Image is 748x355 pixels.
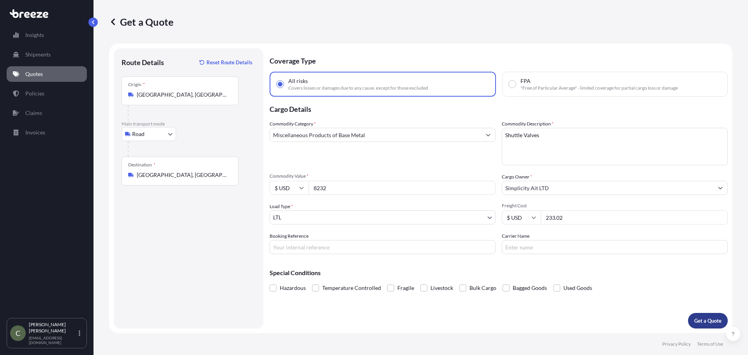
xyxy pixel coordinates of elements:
[25,129,45,136] p: Invoices
[309,181,496,195] input: Type amount
[122,127,176,141] button: Select transport
[270,210,496,224] button: LTL
[513,282,547,294] span: Bagged Goods
[288,85,428,91] span: Covers losses or damages due to any cause, except for those excluded
[502,120,554,128] label: Commodity Description
[563,282,592,294] span: Used Goods
[196,56,256,69] button: Reset Route Details
[128,162,155,168] div: Destination
[697,341,723,347] a: Terms of Use
[273,214,281,221] span: LTL
[713,181,727,195] button: Show suggestions
[122,121,256,127] p: Main transport mode
[137,171,229,179] input: Destination
[122,58,164,67] p: Route Details
[694,317,722,325] p: Get a Quote
[7,66,87,82] a: Quotes
[502,232,529,240] label: Carrier Name
[270,173,496,179] span: Commodity Value
[25,90,44,97] p: Policies
[662,341,691,347] a: Privacy Policy
[7,86,87,101] a: Policies
[29,336,77,345] p: [EMAIL_ADDRESS][DOMAIN_NAME]
[688,313,728,329] button: Get a Quote
[25,51,51,58] p: Shipments
[270,203,293,210] span: Load Type
[25,70,43,78] p: Quotes
[270,270,728,276] p: Special Conditions
[132,130,145,138] span: Road
[509,81,516,88] input: FPA"Free of Particular Average" - limited coverage for partial cargo loss or damage
[7,125,87,140] a: Invoices
[481,128,495,142] button: Show suggestions
[206,58,252,66] p: Reset Route Details
[277,81,284,88] input: All risksCovers losses or damages due to any cause, except for those excluded
[520,85,678,91] span: "Free of Particular Average" - limited coverage for partial cargo loss or damage
[502,203,728,209] span: Freight Cost
[270,128,481,142] input: Select a commodity type
[270,97,728,120] p: Cargo Details
[270,48,728,72] p: Coverage Type
[137,91,229,99] input: Origin
[16,329,20,337] span: C
[502,173,532,181] label: Cargo Owner
[270,240,496,254] input: Your internal reference
[502,181,713,195] input: Full name
[270,120,316,128] label: Commodity Category
[7,47,87,62] a: Shipments
[430,282,453,294] span: Livestock
[322,282,381,294] span: Temperature Controlled
[520,77,531,85] span: FPA
[288,77,308,85] span: All risks
[25,31,44,39] p: Insights
[109,16,173,28] p: Get a Quote
[502,240,728,254] input: Enter name
[29,321,77,334] p: [PERSON_NAME] [PERSON_NAME]
[270,232,309,240] label: Booking Reference
[541,210,728,224] input: Enter amount
[469,282,496,294] span: Bulk Cargo
[7,105,87,121] a: Claims
[397,282,414,294] span: Fragile
[25,109,42,117] p: Claims
[128,81,145,88] div: Origin
[7,27,87,43] a: Insights
[280,282,306,294] span: Hazardous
